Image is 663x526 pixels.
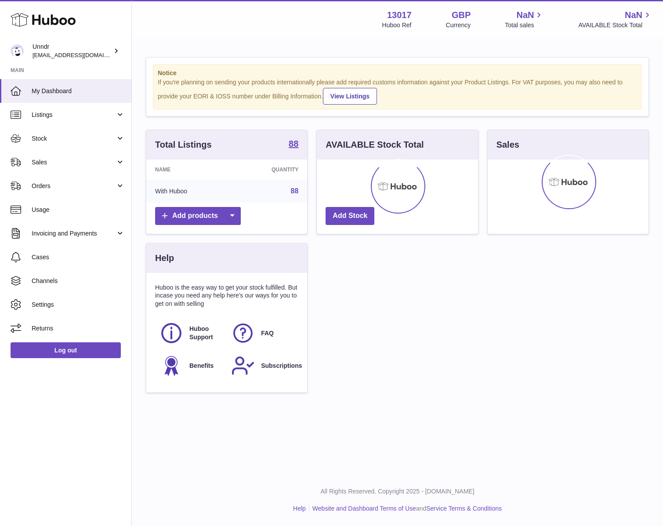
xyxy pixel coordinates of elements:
[33,51,129,58] span: [EMAIL_ADDRESS][DOMAIN_NAME]
[326,207,374,225] a: Add Stock
[625,9,642,21] span: NaN
[32,158,116,167] span: Sales
[32,253,125,261] span: Cases
[146,180,231,203] td: With Huboo
[426,505,502,512] a: Service Terms & Conditions
[387,9,412,21] strong: 13017
[155,252,174,264] h3: Help
[578,9,652,29] a: NaN AVAILABLE Stock Total
[496,139,519,151] h3: Sales
[452,9,471,21] strong: GBP
[155,139,212,151] h3: Total Listings
[32,324,125,333] span: Returns
[32,206,125,214] span: Usage
[32,134,116,143] span: Stock
[159,354,222,377] a: Benefits
[32,301,125,309] span: Settings
[231,354,294,377] a: Subscriptions
[139,487,656,496] p: All Rights Reserved. Copyright 2025 - [DOMAIN_NAME]
[159,321,222,345] a: Huboo Support
[261,329,274,337] span: FAQ
[231,160,307,180] th: Quantity
[32,111,116,119] span: Listings
[289,139,298,150] a: 88
[382,21,412,29] div: Huboo Ref
[33,43,112,59] div: Unndr
[32,182,116,190] span: Orders
[158,69,637,77] strong: Notice
[326,139,424,151] h3: AVAILABLE Stock Total
[261,362,302,370] span: Subscriptions
[155,283,298,308] p: Huboo is the easy way to get your stock fulfilled. But incase you need any help here's our ways f...
[155,207,241,225] a: Add products
[291,187,299,195] a: 88
[289,139,298,148] strong: 88
[505,21,544,29] span: Total sales
[323,88,377,105] a: View Listings
[11,342,121,358] a: Log out
[505,9,544,29] a: NaN Total sales
[312,505,416,512] a: Website and Dashboard Terms of Use
[146,160,231,180] th: Name
[158,78,637,105] div: If you're planning on sending your products internationally please add required customs informati...
[293,505,306,512] a: Help
[516,9,534,21] span: NaN
[32,277,125,285] span: Channels
[189,362,214,370] span: Benefits
[578,21,652,29] span: AVAILABLE Stock Total
[32,229,116,238] span: Invoicing and Payments
[231,321,294,345] a: FAQ
[446,21,471,29] div: Currency
[189,325,221,341] span: Huboo Support
[11,44,24,58] img: sofiapanwar@gmail.com
[32,87,125,95] span: My Dashboard
[309,504,502,513] li: and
